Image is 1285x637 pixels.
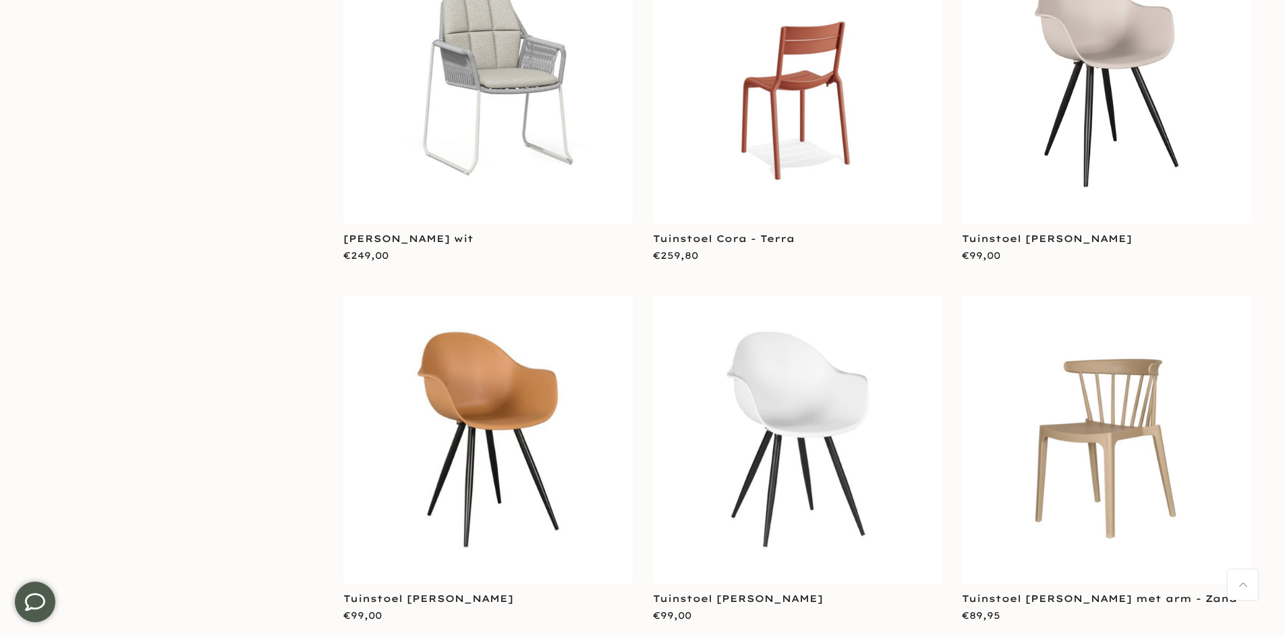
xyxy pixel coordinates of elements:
span: €249,00 [343,249,389,262]
a: [PERSON_NAME] wit [343,233,474,245]
span: €89,95 [962,609,1000,621]
a: Tuinstoel [PERSON_NAME] [343,593,513,605]
a: Terug naar boven [1228,570,1258,600]
a: Tuinstoel [PERSON_NAME] [653,593,823,605]
a: Tuinstoel [PERSON_NAME] met arm - Zand [962,593,1237,605]
span: €99,00 [962,249,1000,262]
span: €99,00 [343,609,382,621]
span: €99,00 [653,609,691,621]
a: Tuinstoel [PERSON_NAME] [962,233,1132,245]
iframe: toggle-frame [1,568,69,636]
span: €259,80 [653,249,698,262]
a: Tuinstoel Cora - Terra [653,233,795,245]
